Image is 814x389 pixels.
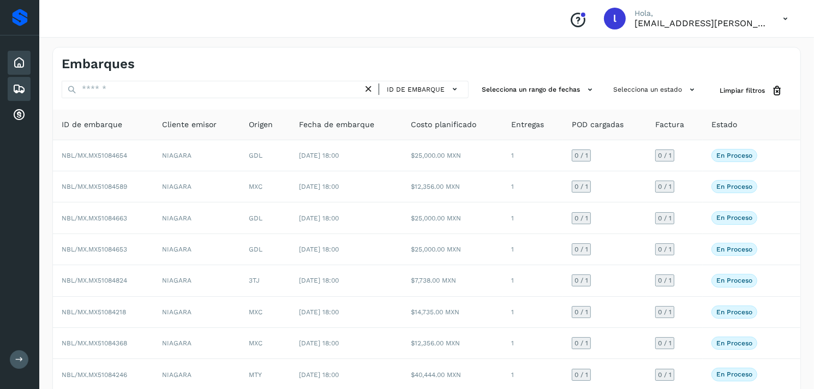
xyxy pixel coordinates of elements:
[574,246,588,253] span: 0 / 1
[62,371,127,379] span: NBL/MX.MX51084246
[402,328,502,359] td: $12,356.00 MXN
[658,246,672,253] span: 0 / 1
[8,103,31,127] div: Cuentas por cobrar
[716,214,752,222] p: En proceso
[655,119,684,130] span: Factura
[162,119,217,130] span: Cliente emisor
[240,265,290,296] td: 3TJ
[477,81,600,99] button: Selecciona un rango de fechas
[62,56,135,72] h4: Embarques
[635,9,765,18] p: Hola,
[402,297,502,328] td: $14,735.00 MXN
[62,119,122,130] span: ID de embarque
[153,234,240,265] td: NIAGARA
[711,119,737,130] span: Estado
[572,119,624,130] span: POD cargadas
[502,265,563,296] td: 1
[8,77,31,101] div: Embarques
[716,339,752,347] p: En proceso
[502,202,563,234] td: 1
[635,18,765,28] p: lauraamalia.castillo@xpertal.com
[62,183,127,190] span: NBL/MX.MX51084589
[658,277,672,284] span: 0 / 1
[716,277,752,284] p: En proceso
[299,339,339,347] span: [DATE] 18:00
[502,328,563,359] td: 1
[240,234,290,265] td: GDL
[387,85,445,94] span: ID de embarque
[411,119,476,130] span: Costo planificado
[240,202,290,234] td: GDL
[153,202,240,234] td: NIAGARA
[299,152,339,159] span: [DATE] 18:00
[240,140,290,171] td: GDL
[402,234,502,265] td: $25,000.00 MXN
[249,119,273,130] span: Origen
[384,81,464,97] button: ID de embarque
[240,171,290,202] td: MXC
[658,309,672,315] span: 0 / 1
[658,152,672,159] span: 0 / 1
[299,371,339,379] span: [DATE] 18:00
[62,277,127,284] span: NBL/MX.MX51084824
[62,214,127,222] span: NBL/MX.MX51084663
[153,328,240,359] td: NIAGARA
[299,183,339,190] span: [DATE] 18:00
[658,215,672,222] span: 0 / 1
[402,265,502,296] td: $7,738.00 MXN
[299,246,339,253] span: [DATE] 18:00
[720,86,765,95] span: Limpiar filtros
[716,152,752,159] p: En proceso
[716,246,752,253] p: En proceso
[299,214,339,222] span: [DATE] 18:00
[153,171,240,202] td: NIAGARA
[574,183,588,190] span: 0 / 1
[62,246,127,253] span: NBL/MX.MX51084653
[658,340,672,346] span: 0 / 1
[8,51,31,75] div: Inicio
[153,297,240,328] td: NIAGARA
[716,308,752,316] p: En proceso
[574,152,588,159] span: 0 / 1
[502,140,563,171] td: 1
[299,277,339,284] span: [DATE] 18:00
[402,202,502,234] td: $25,000.00 MXN
[402,171,502,202] td: $12,356.00 MXN
[62,152,127,159] span: NBL/MX.MX51084654
[502,297,563,328] td: 1
[402,140,502,171] td: $25,000.00 MXN
[574,309,588,315] span: 0 / 1
[299,308,339,316] span: [DATE] 18:00
[711,81,792,101] button: Limpiar filtros
[574,340,588,346] span: 0 / 1
[153,265,240,296] td: NIAGARA
[153,140,240,171] td: NIAGARA
[609,81,702,99] button: Selecciona un estado
[62,339,127,347] span: NBL/MX.MX51084368
[511,119,544,130] span: Entregas
[62,308,126,316] span: NBL/MX.MX51084218
[716,183,752,190] p: En proceso
[240,297,290,328] td: MXC
[716,370,752,378] p: En proceso
[240,328,290,359] td: MXC
[574,372,588,378] span: 0 / 1
[299,119,374,130] span: Fecha de embarque
[502,171,563,202] td: 1
[658,372,672,378] span: 0 / 1
[658,183,672,190] span: 0 / 1
[574,277,588,284] span: 0 / 1
[574,215,588,222] span: 0 / 1
[502,234,563,265] td: 1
